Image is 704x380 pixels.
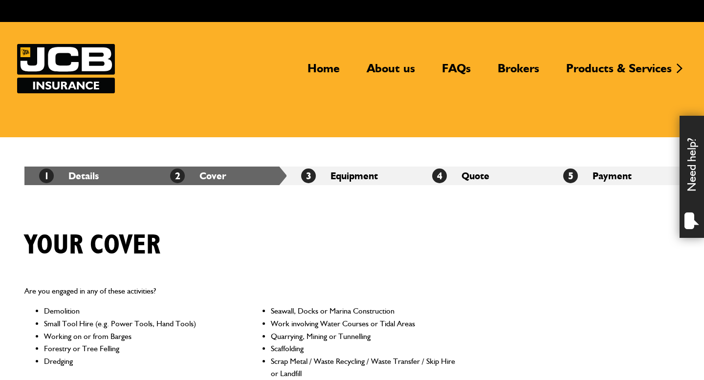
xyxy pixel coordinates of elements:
li: Working on or from Barges [44,330,229,343]
li: Small Tool Hire (e.g. Power Tools, Hand Tools) [44,317,229,330]
span: 1 [39,169,54,183]
div: Need help? [680,116,704,238]
a: Home [300,61,347,84]
li: Demolition [44,305,229,317]
li: Work involving Water Courses or Tidal Areas [271,317,456,330]
a: JCB Insurance Services [17,44,115,93]
h1: Your cover [24,229,160,262]
a: Brokers [490,61,547,84]
a: 1Details [39,170,99,182]
span: 4 [432,169,447,183]
p: Are you engaged in any of these activities? [24,285,456,297]
img: JCB Insurance Services logo [17,44,115,93]
li: Seawall, Docks or Marina Construction [271,305,456,317]
li: Dredging [44,355,229,380]
li: Cover [155,167,286,185]
li: Scrap Metal / Waste Recycling / Waste Transfer / Skip Hire or Landfill [271,355,456,380]
span: 2 [170,169,185,183]
li: Equipment [286,167,418,185]
span: 5 [563,169,578,183]
li: Payment [549,167,680,185]
li: Forestry or Tree Felling [44,342,229,355]
span: 3 [301,169,316,183]
a: Products & Services [559,61,679,84]
li: Quarrying, Mining or Tunnelling [271,330,456,343]
a: About us [359,61,422,84]
a: FAQs [435,61,478,84]
li: Quote [418,167,549,185]
li: Scaffolding [271,342,456,355]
